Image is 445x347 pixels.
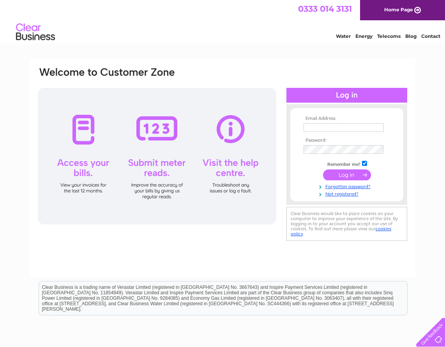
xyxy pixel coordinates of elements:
a: Energy [355,33,373,39]
div: Clear Business is a trading name of Verastar Limited (registered in [GEOGRAPHIC_DATA] No. 3667643... [39,4,407,38]
th: Email Address: [302,116,392,121]
input: Submit [323,169,371,180]
img: logo.png [16,20,55,44]
td: Remember me? [302,160,392,167]
th: Password: [302,138,392,143]
a: Not registered? [304,190,392,197]
div: Clear Business would like to place cookies on your computer to improve your experience of the sit... [286,207,407,241]
a: Water [336,33,351,39]
a: Forgotten password? [304,182,392,190]
a: Contact [421,33,440,39]
a: cookies policy [291,226,391,237]
a: 0333 014 3131 [298,4,352,14]
a: Blog [405,33,417,39]
a: Telecoms [377,33,401,39]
